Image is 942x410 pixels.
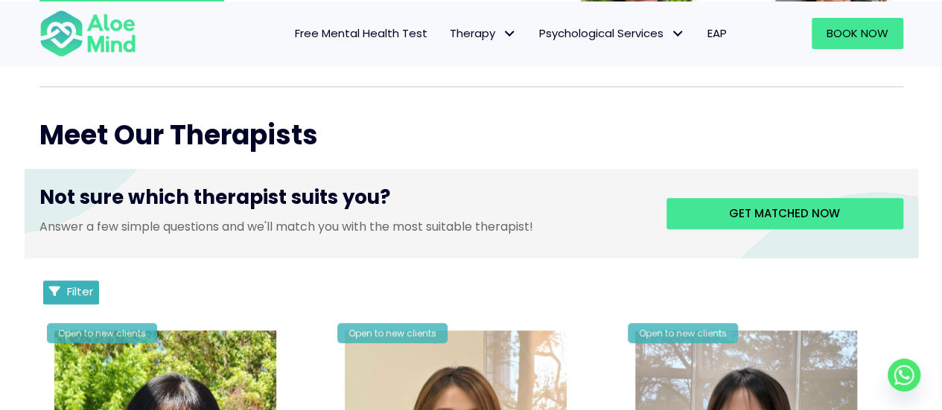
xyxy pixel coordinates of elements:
span: Book Now [827,25,888,41]
a: Psychological ServicesPsychological Services: submenu [528,18,696,49]
button: Filter Listings [43,281,100,304]
a: Free Mental Health Test [284,18,439,49]
div: Open to new clients [337,323,448,343]
img: Aloe mind Logo [39,9,136,58]
a: Whatsapp [888,359,920,391]
div: Open to new clients [47,323,157,343]
p: Answer a few simple questions and we'll match you with the most suitable therapist! [39,218,644,235]
span: Filter [67,284,93,299]
span: Get matched now [729,205,840,221]
a: TherapyTherapy: submenu [439,18,528,49]
div: Open to new clients [628,323,738,343]
span: Free Mental Health Test [295,25,427,41]
a: Book Now [812,18,903,49]
nav: Menu [156,18,738,49]
span: Therapy [450,25,517,41]
span: Meet Our Therapists [39,116,318,154]
a: EAP [696,18,738,49]
span: EAP [707,25,727,41]
a: Get matched now [666,198,903,229]
h3: Not sure which therapist suits you? [39,184,644,218]
span: Psychological Services: submenu [667,22,689,44]
span: Psychological Services [539,25,685,41]
span: Therapy: submenu [499,22,521,44]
